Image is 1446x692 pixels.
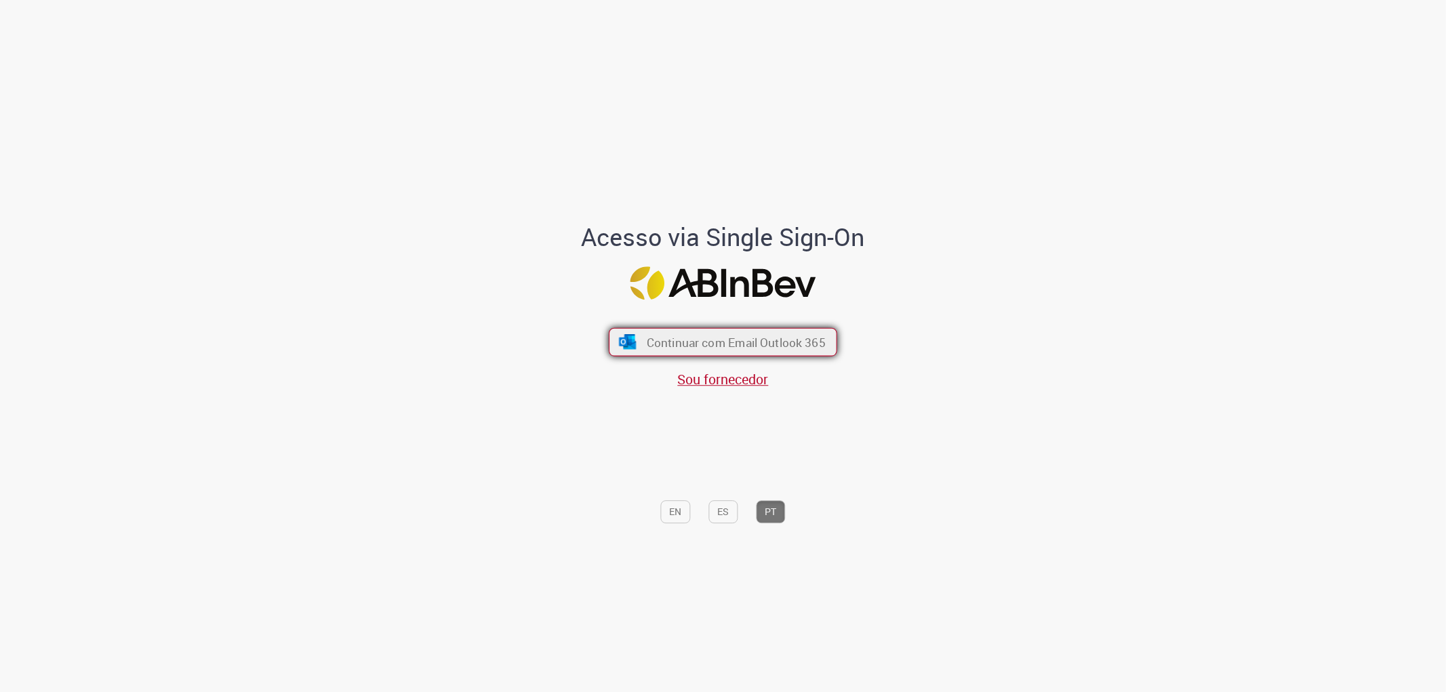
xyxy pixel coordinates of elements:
[678,370,769,388] a: Sou fornecedor
[757,500,786,523] button: PT
[709,500,738,523] button: ES
[647,334,826,350] span: Continuar com Email Outlook 365
[618,334,637,349] img: ícone Azure/Microsoft 360
[609,327,837,356] button: ícone Azure/Microsoft 360 Continuar com Email Outlook 365
[630,267,816,300] img: Logo ABInBev
[661,500,691,523] button: EN
[535,224,911,251] h1: Acesso via Single Sign-On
